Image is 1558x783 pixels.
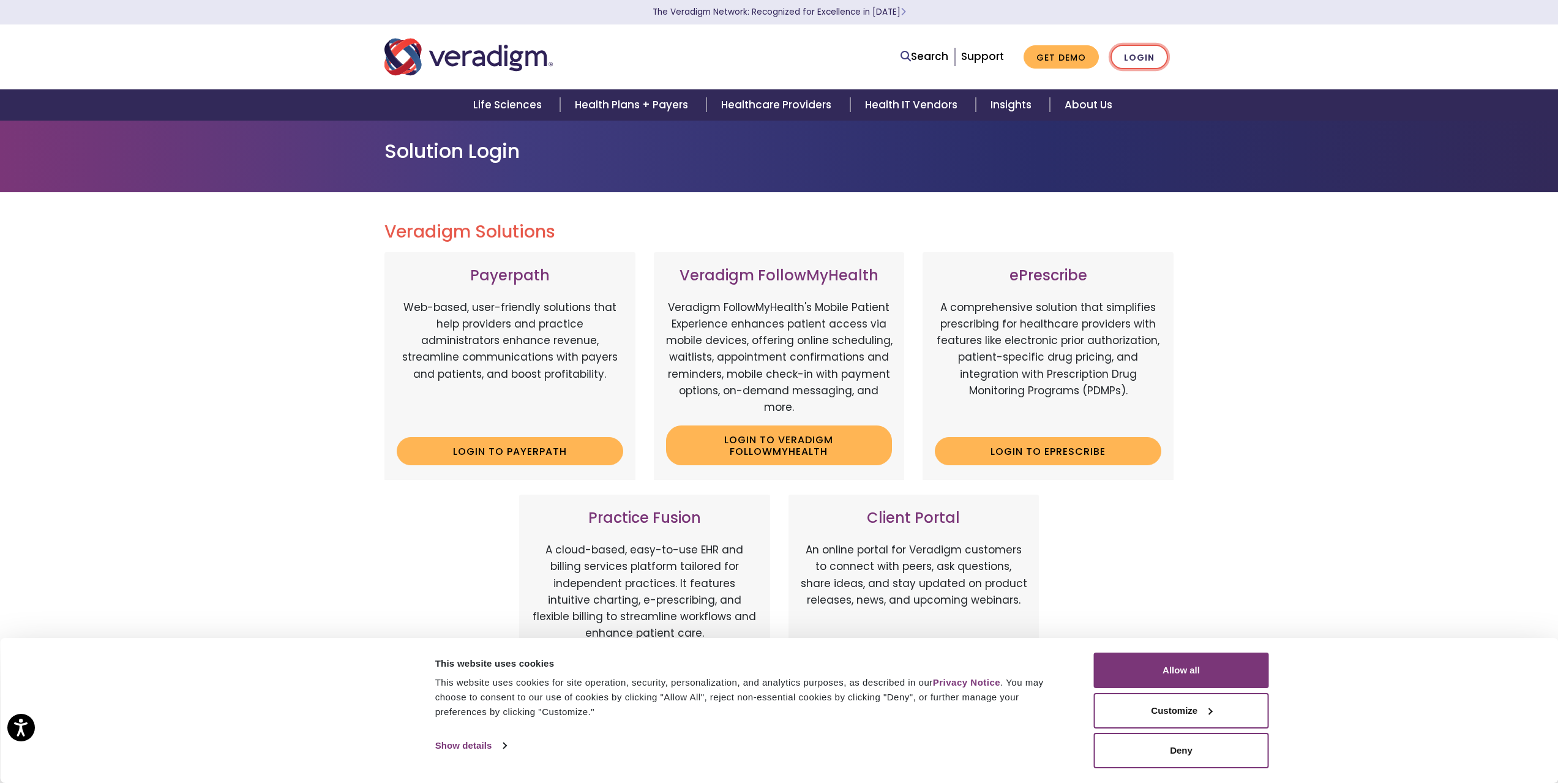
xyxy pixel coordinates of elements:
[1094,653,1269,688] button: Allow all
[397,267,623,285] h3: Payerpath
[976,89,1050,121] a: Insights
[1024,45,1099,69] a: Get Demo
[435,675,1066,719] div: This website uses cookies for site operation, security, personalization, and analytics purposes, ...
[531,542,758,642] p: A cloud-based, easy-to-use EHR and billing services platform tailored for independent practices. ...
[935,437,1161,465] a: Login to ePrescribe
[850,89,976,121] a: Health IT Vendors
[933,677,1000,687] a: Privacy Notice
[666,267,893,285] h3: Veradigm FollowMyHealth
[397,299,623,428] p: Web-based, user-friendly solutions that help providers and practice administrators enhance revenu...
[666,425,893,465] a: Login to Veradigm FollowMyHealth
[531,509,758,527] h3: Practice Fusion
[435,736,506,755] a: Show details
[961,49,1004,64] a: Support
[384,140,1174,163] h1: Solution Login
[1094,733,1269,768] button: Deny
[935,299,1161,428] p: A comprehensive solution that simplifies prescribing for healthcare providers with features like ...
[706,89,850,121] a: Healthcare Providers
[666,299,893,416] p: Veradigm FollowMyHealth's Mobile Patient Experience enhances patient access via mobile devices, o...
[653,6,906,18] a: The Veradigm Network: Recognized for Excellence in [DATE]Learn More
[560,89,706,121] a: Health Plans + Payers
[435,656,1066,671] div: This website uses cookies
[459,89,560,121] a: Life Sciences
[1050,89,1127,121] a: About Us
[1094,693,1269,729] button: Customize
[1110,45,1168,70] a: Login
[384,222,1174,242] h2: Veradigm Solutions
[935,267,1161,285] h3: ePrescribe
[397,437,623,465] a: Login to Payerpath
[801,509,1027,527] h3: Client Portal
[901,48,948,65] a: Search
[901,6,906,18] span: Learn More
[384,37,553,77] img: Veradigm logo
[1323,695,1543,768] iframe: Drift Chat Widget
[801,542,1027,642] p: An online portal for Veradigm customers to connect with peers, ask questions, share ideas, and st...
